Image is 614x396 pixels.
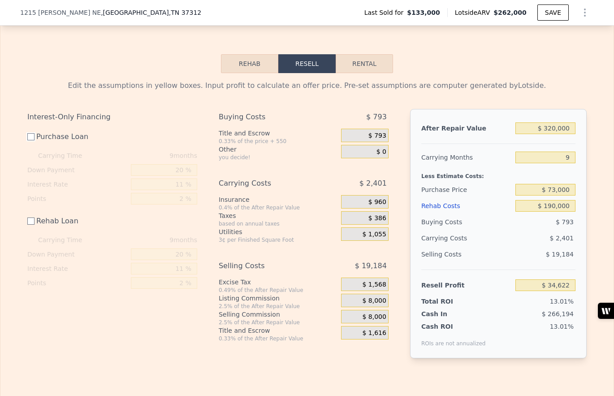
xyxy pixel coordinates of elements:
[421,198,512,214] div: Rehab Costs
[376,148,386,156] span: $ 0
[27,133,35,140] input: Purchase Loan
[576,4,594,22] button: Show Options
[219,129,337,138] div: Title and Escrow
[27,109,197,125] div: Interest-Only Financing
[550,235,574,242] span: $ 2,401
[421,182,512,198] div: Purchase Price
[362,313,386,321] span: $ 8,000
[219,326,337,335] div: Title and Escrow
[421,331,486,347] div: ROIs are not annualized
[219,138,337,145] div: 0.33% of the price + 550
[38,148,96,163] div: Carrying Time
[27,276,127,290] div: Points
[27,163,127,177] div: Down Payment
[537,4,569,21] button: SAVE
[27,80,587,91] div: Edit the assumptions in yellow boxes. Input profit to calculate an offer price. Pre-set assumptio...
[421,149,512,165] div: Carrying Months
[421,214,512,230] div: Buying Costs
[278,54,336,73] button: Resell
[368,132,386,140] span: $ 793
[219,227,337,236] div: Utilities
[219,145,337,154] div: Other
[421,230,477,246] div: Carrying Costs
[101,8,201,17] span: , [GEOGRAPHIC_DATA]
[219,175,319,191] div: Carrying Costs
[542,310,574,318] span: $ 266,194
[421,120,512,136] div: After Repair Value
[421,277,512,293] div: Resell Profit
[366,109,387,125] span: $ 793
[336,54,393,73] button: Rental
[493,9,527,16] span: $262,000
[362,281,386,289] span: $ 1,568
[27,129,127,145] label: Purchase Loan
[100,148,197,163] div: 9 months
[27,218,35,225] input: Rehab Loan
[27,213,127,229] label: Rehab Loan
[546,251,574,258] span: $ 19,184
[455,8,493,17] span: Lotside ARV
[219,258,319,274] div: Selling Costs
[368,214,386,222] span: $ 386
[219,236,337,244] div: 3¢ per Finished Square Foot
[362,231,386,239] span: $ 1,055
[221,54,278,73] button: Rehab
[421,297,477,306] div: Total ROI
[219,220,337,227] div: based on annual taxes
[550,323,574,330] span: 13.01%
[169,9,201,16] span: , TN 37312
[38,233,96,247] div: Carrying Time
[27,261,127,276] div: Interest Rate
[219,319,337,326] div: 2.5% of the After Repair Value
[219,195,337,204] div: Insurance
[219,278,337,287] div: Excise Tax
[556,218,574,226] span: $ 793
[421,246,512,262] div: Selling Costs
[364,8,407,17] span: Last Sold for
[27,247,127,261] div: Down Payment
[100,233,197,247] div: 9 months
[219,154,337,161] div: you decide!
[219,287,337,294] div: 0.49% of the After Repair Value
[27,191,127,206] div: Points
[362,297,386,305] span: $ 8,000
[359,175,387,191] span: $ 2,401
[219,310,337,319] div: Selling Commission
[550,298,574,305] span: 13.01%
[355,258,387,274] span: $ 19,184
[27,177,127,191] div: Interest Rate
[421,165,575,182] div: Less Estimate Costs:
[219,335,337,342] div: 0.33% of the After Repair Value
[219,109,319,125] div: Buying Costs
[368,198,386,206] span: $ 960
[219,204,337,211] div: 0.4% of the After Repair Value
[421,322,486,331] div: Cash ROI
[421,309,477,318] div: Cash In
[219,211,337,220] div: Taxes
[362,329,386,337] span: $ 1,616
[219,294,337,303] div: Listing Commission
[20,8,101,17] span: 1215 [PERSON_NAME] NE
[219,303,337,310] div: 2.5% of the After Repair Value
[407,8,440,17] span: $133,000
